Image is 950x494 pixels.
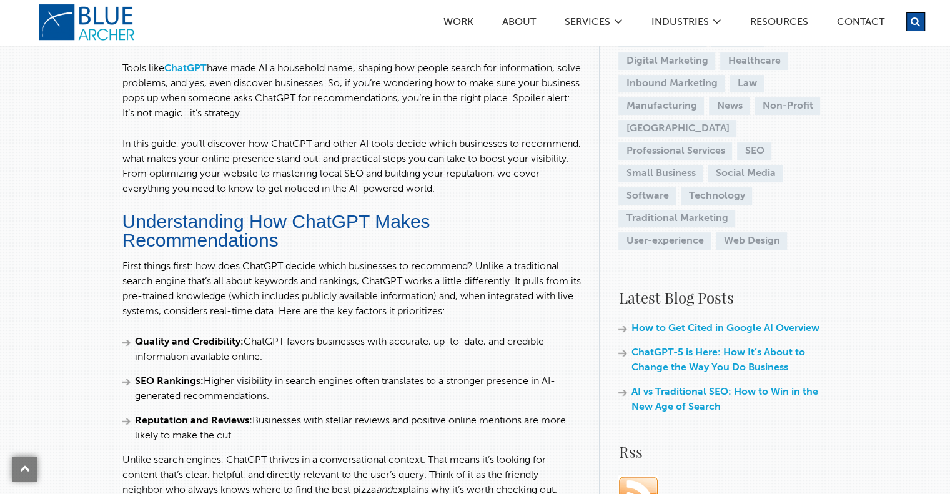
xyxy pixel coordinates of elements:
[618,165,703,182] a: Small Business
[122,259,580,319] p: First things first: how does ChatGPT decide which businesses to recommend? Unlike a traditional s...
[443,17,474,31] a: Work
[134,416,252,426] strong: Reputation and Reviews:
[755,97,820,115] a: Non-Profit
[618,440,833,463] h4: Rss
[708,165,783,182] a: Social Media
[502,17,537,31] a: ABOUT
[716,232,787,250] a: Web Design
[618,75,725,92] a: Inbound Marketing
[631,348,804,373] a: ChatGPT-5 is Here: How It’s About to Change the Way You Do Business
[564,17,611,31] a: SERVICES
[134,337,243,347] strong: Quality and Credibility:
[651,17,710,31] a: Industries
[720,52,788,70] a: Healthcare
[134,377,203,387] strong: SEO Rankings:
[681,187,752,205] a: Technology
[750,17,809,31] a: Resources
[164,64,206,74] a: ChatGPT
[631,324,819,333] a: How to Get Cited in Google AI Overview
[709,97,750,115] a: News
[618,187,676,205] a: Software
[618,210,735,227] a: Traditional Marketing
[122,413,580,443] li: Businesses with stellar reviews and positive online mentions are more likely to make the cut.
[122,374,580,404] li: Higher visibility in search engines often translates to a stronger presence in AI-generated recom...
[122,137,580,197] p: In this guide, you’ll discover how ChatGPT and other AI tools decide which businesses to recommen...
[38,4,138,41] a: logo
[122,212,580,250] h2: Understanding How ChatGPT Makes Recommendations
[730,75,764,92] a: Law
[618,97,704,115] a: Manufacturing
[618,286,833,309] h4: Latest Blog Posts
[618,232,711,250] a: User-experience
[122,335,580,365] li: ChatGPT favors businesses with accurate, up-to-date, and credible information available online.
[618,52,715,70] a: Digital Marketing
[631,387,818,412] a: AI vs Traditional SEO: How to Win in the New Age of Search
[737,142,771,160] a: SEO
[836,17,885,31] a: Contact
[122,61,580,121] p: Tools like have made AI a household name, shaping how people search for information, solve proble...
[618,142,732,160] a: Professional Services
[618,120,736,137] a: [GEOGRAPHIC_DATA]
